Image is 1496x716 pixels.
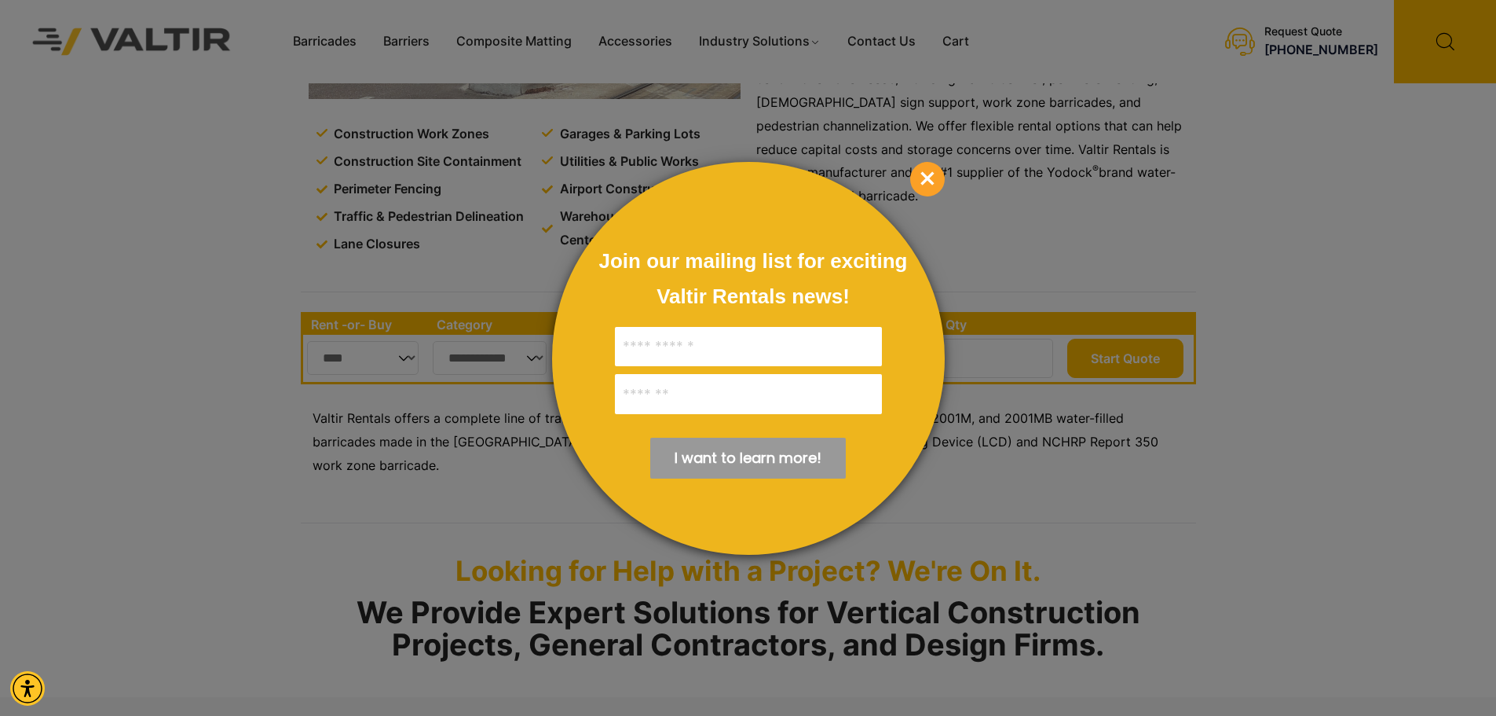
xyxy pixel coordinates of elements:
[615,327,882,367] input: Full Name:*
[910,162,945,196] div: Close
[650,438,846,479] div: Submit
[10,671,45,706] div: Accessibility Menu
[615,374,882,414] input: Email:*
[599,242,908,313] div: Join our mailing list for exciting Valtir Rentals ​news!
[599,249,908,308] span: Join our mailing list for exciting Valtir Rentals ​news!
